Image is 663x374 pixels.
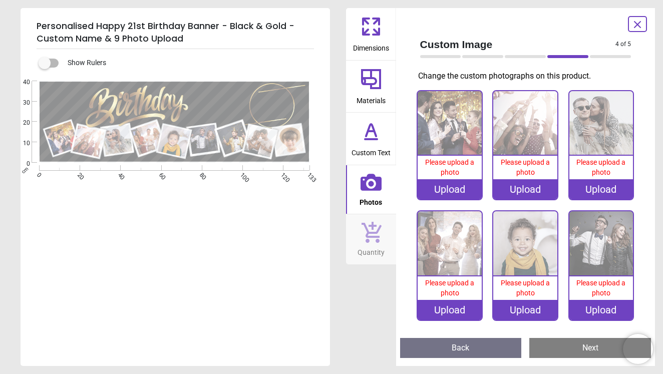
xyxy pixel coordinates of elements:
[400,338,522,358] button: Back
[420,37,616,52] span: Custom Image
[11,160,30,168] span: 0
[346,214,396,264] button: Quantity
[37,16,314,49] h5: Personalised Happy 21st Birthday Banner - Black & Gold - Custom Name & 9 Photo Upload
[569,179,633,199] div: Upload
[418,179,482,199] div: Upload
[35,171,41,178] span: 0
[357,91,386,106] span: Materials
[346,165,396,214] button: Photos
[11,119,30,127] span: 20
[346,8,396,60] button: Dimensions
[623,334,653,364] iframe: Brevo live chat
[305,171,311,178] span: 133
[116,171,122,178] span: 40
[569,300,633,320] div: Upload
[501,158,550,176] span: Please upload a photo
[75,171,82,178] span: 20
[493,300,557,320] div: Upload
[358,243,385,258] span: Quantity
[353,39,389,54] span: Dimensions
[576,279,625,297] span: Please upload a photo
[157,171,163,178] span: 60
[11,78,30,87] span: 40
[418,300,482,320] div: Upload
[493,179,557,199] div: Upload
[45,57,330,69] div: Show Rulers
[576,158,625,176] span: Please upload a photo
[352,143,391,158] span: Custom Text
[529,338,651,358] button: Next
[21,166,30,175] span: cm
[418,71,639,82] p: Change the custom photographs on this product.
[346,61,396,113] button: Materials
[425,158,474,176] span: Please upload a photo
[278,171,285,178] span: 120
[615,40,631,49] span: 4 of 5
[501,279,550,297] span: Please upload a photo
[346,113,396,165] button: Custom Text
[197,171,204,178] span: 80
[11,139,30,148] span: 10
[11,99,30,107] span: 30
[238,171,244,178] span: 100
[360,193,382,208] span: Photos
[425,279,474,297] span: Please upload a photo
